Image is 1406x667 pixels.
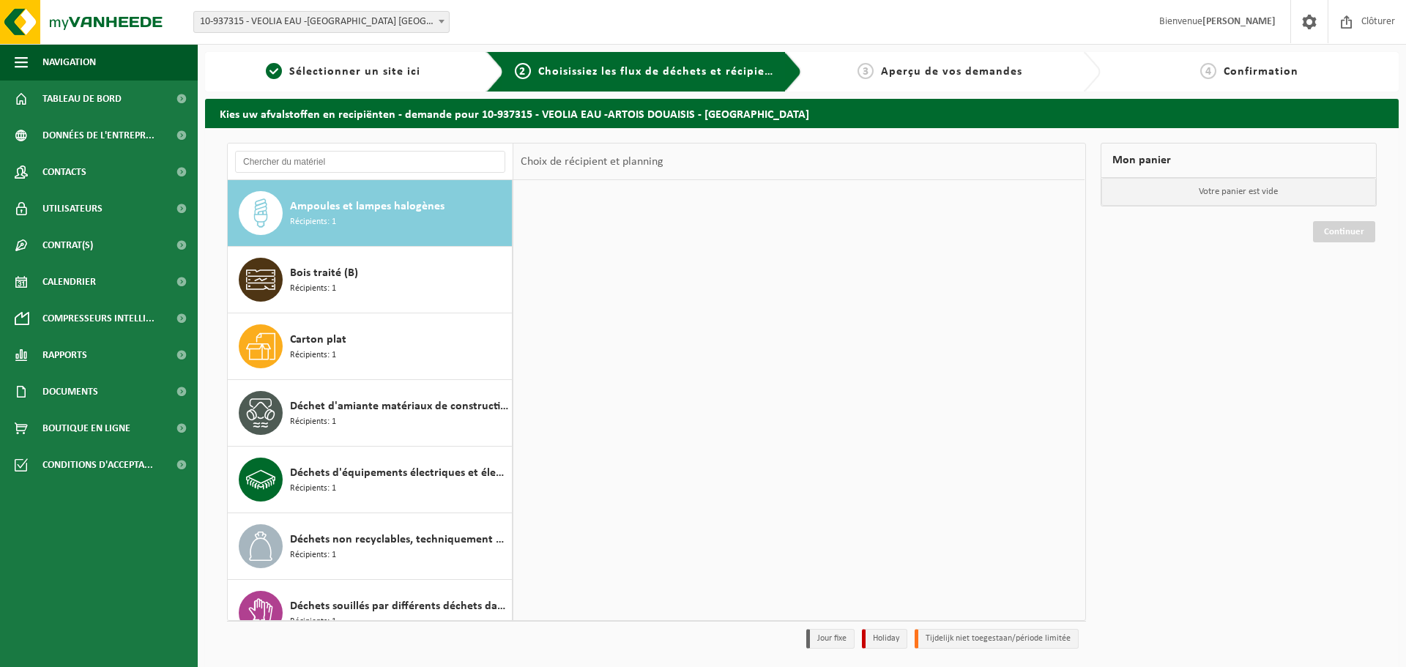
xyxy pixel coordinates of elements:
[290,482,336,496] span: Récipients: 1
[290,597,508,615] span: Déchets souillés par différents déchets dangereux
[194,12,449,32] span: 10-937315 - VEOLIA EAU -ARTOIS DOUAISIS - LENS
[1224,66,1298,78] span: Confirmation
[290,415,336,429] span: Récipients: 1
[290,398,508,415] span: Déchet d'amiante matériaux de construction inertes (non friable)
[290,615,336,629] span: Récipients: 1
[290,198,445,215] span: Ampoules et lampes halogènes
[228,580,513,646] button: Déchets souillés par différents déchets dangereux Récipients: 1
[290,464,508,482] span: Déchets d'équipements électriques et électroniques - Sans tubes cathodiques
[42,410,130,447] span: Boutique en ligne
[806,629,855,649] li: Jour fixe
[212,63,475,81] a: 1Sélectionner un site ici
[513,144,671,180] div: Choix de récipient et planning
[858,63,874,79] span: 3
[42,154,86,190] span: Contacts
[42,117,155,154] span: Données de l'entrepr...
[42,227,93,264] span: Contrat(s)
[290,215,336,229] span: Récipients: 1
[290,282,336,296] span: Récipients: 1
[42,337,87,373] span: Rapports
[42,81,122,117] span: Tableau de bord
[862,629,907,649] li: Holiday
[235,151,505,173] input: Chercher du matériel
[193,11,450,33] span: 10-937315 - VEOLIA EAU -ARTOIS DOUAISIS - LENS
[42,373,98,410] span: Documents
[42,264,96,300] span: Calendrier
[1202,16,1276,27] strong: [PERSON_NAME]
[515,63,531,79] span: 2
[538,66,782,78] span: Choisissiez les flux de déchets et récipients
[1101,178,1377,206] p: Votre panier est vide
[1101,143,1377,178] div: Mon panier
[42,44,96,81] span: Navigation
[42,190,103,227] span: Utilisateurs
[290,548,336,562] span: Récipients: 1
[1200,63,1216,79] span: 4
[228,380,513,447] button: Déchet d'amiante matériaux de construction inertes (non friable) Récipients: 1
[915,629,1079,649] li: Tijdelijk niet toegestaan/période limitée
[290,349,336,362] span: Récipients: 1
[228,513,513,580] button: Déchets non recyclables, techniquement non combustibles (combustibles) Récipients: 1
[228,447,513,513] button: Déchets d'équipements électriques et électroniques - Sans tubes cathodiques Récipients: 1
[290,331,346,349] span: Carton plat
[228,180,513,247] button: Ampoules et lampes halogènes Récipients: 1
[289,66,420,78] span: Sélectionner un site ici
[228,247,513,313] button: Bois traité (B) Récipients: 1
[266,63,282,79] span: 1
[205,99,1399,127] h2: Kies uw afvalstoffen en recipiënten - demande pour 10-937315 - VEOLIA EAU -ARTOIS DOUAISIS - [GEO...
[1313,221,1375,242] a: Continuer
[881,66,1022,78] span: Aperçu de vos demandes
[42,300,155,337] span: Compresseurs intelli...
[228,313,513,380] button: Carton plat Récipients: 1
[290,264,358,282] span: Bois traité (B)
[290,531,508,548] span: Déchets non recyclables, techniquement non combustibles (combustibles)
[42,447,153,483] span: Conditions d'accepta...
